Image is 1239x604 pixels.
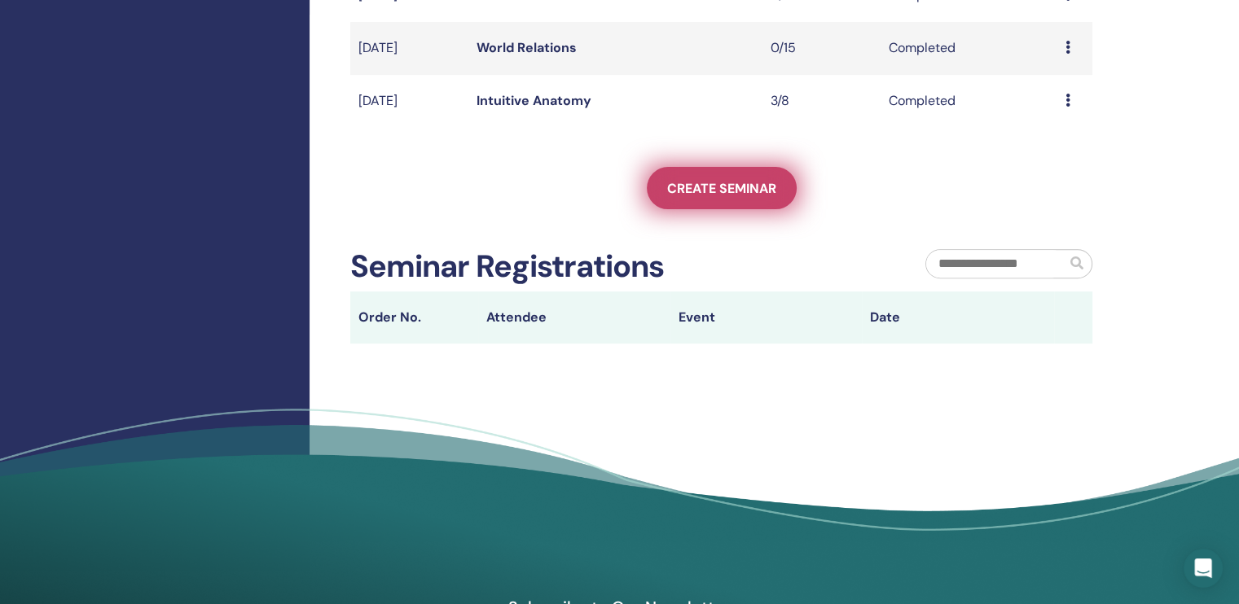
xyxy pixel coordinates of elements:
h2: Seminar Registrations [350,248,664,286]
a: Intuitive Anatomy [477,92,591,109]
td: 0/15 [762,22,881,75]
td: Completed [881,75,1057,128]
th: Order No. [350,291,478,344]
th: Event [670,291,863,344]
td: 3/8 [762,75,881,128]
a: World Relations [477,39,577,56]
td: [DATE] [350,75,468,128]
span: Create seminar [667,180,776,197]
td: Completed [881,22,1057,75]
th: Attendee [478,291,670,344]
a: Create seminar [647,167,797,209]
th: Date [862,291,1054,344]
div: Open Intercom Messenger [1184,549,1223,588]
td: [DATE] [350,22,468,75]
